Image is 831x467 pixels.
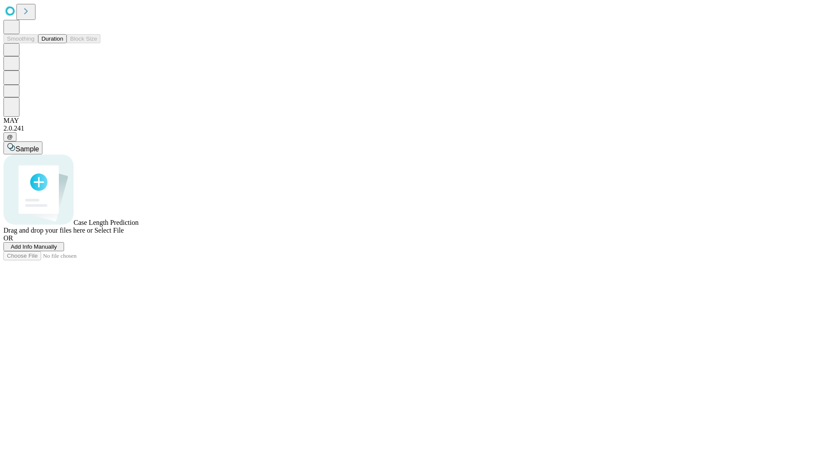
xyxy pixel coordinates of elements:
[3,125,828,132] div: 2.0.241
[67,34,100,43] button: Block Size
[3,141,42,154] button: Sample
[74,219,138,226] span: Case Length Prediction
[11,243,57,250] span: Add Info Manually
[38,34,67,43] button: Duration
[3,132,16,141] button: @
[94,227,124,234] span: Select File
[7,134,13,140] span: @
[3,234,13,242] span: OR
[3,242,64,251] button: Add Info Manually
[16,145,39,153] span: Sample
[3,117,828,125] div: MAY
[3,227,93,234] span: Drag and drop your files here or
[3,34,38,43] button: Smoothing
